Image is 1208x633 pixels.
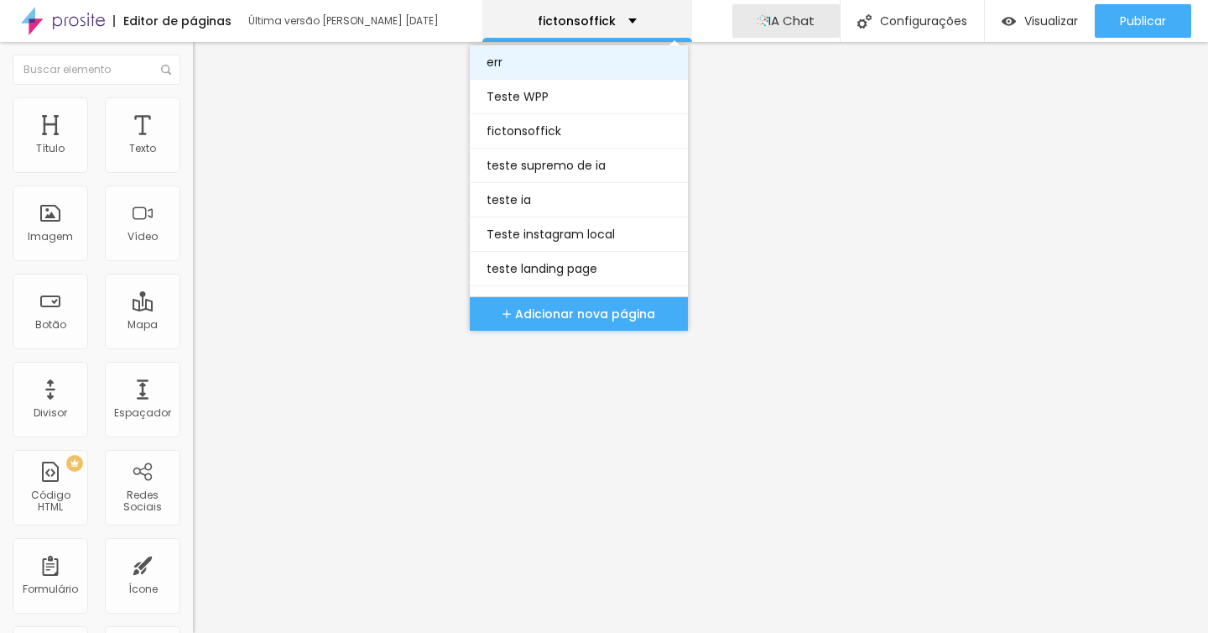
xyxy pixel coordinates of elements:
[732,4,840,38] button: AIIA Chat
[34,407,67,419] div: Divisor
[1024,14,1078,28] span: Visualizar
[487,45,671,79] a: err
[248,16,441,26] div: Última versão [PERSON_NAME] [DATE]
[538,15,616,27] p: fictonsoffick
[28,231,73,243] div: Imagem
[487,252,671,285] a: teste landing page
[161,65,171,75] img: Icone
[487,114,671,148] a: fictonsoffick
[113,15,232,27] div: Editor de páginas
[13,55,180,85] input: Buscar elemento
[515,306,655,322] span: Adicionar nova página
[985,4,1095,38] button: Visualizar
[17,489,83,514] div: Código HTML
[35,319,66,331] div: Botão
[1120,14,1166,28] span: Publicar
[487,217,671,251] a: Teste instagram local
[487,149,671,182] a: teste supremo de ia
[758,15,768,27] img: AI
[109,489,175,514] div: Redes Sociais
[36,143,65,154] div: Título
[23,583,78,595] div: Formulário
[128,583,158,595] div: Ícone
[857,14,872,29] img: Icone
[768,13,815,28] span: IA Chat
[1002,14,1016,29] img: view-1.svg
[487,183,671,217] a: teste ia
[129,143,156,154] div: Texto
[470,297,688,331] button: Adicionar nova página
[128,319,158,331] div: Mapa
[1095,4,1191,38] button: Publicar
[487,80,671,113] a: Teste WPP
[487,286,671,320] a: Teste video
[114,407,171,419] div: Espaçador
[128,231,158,243] div: Vídeo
